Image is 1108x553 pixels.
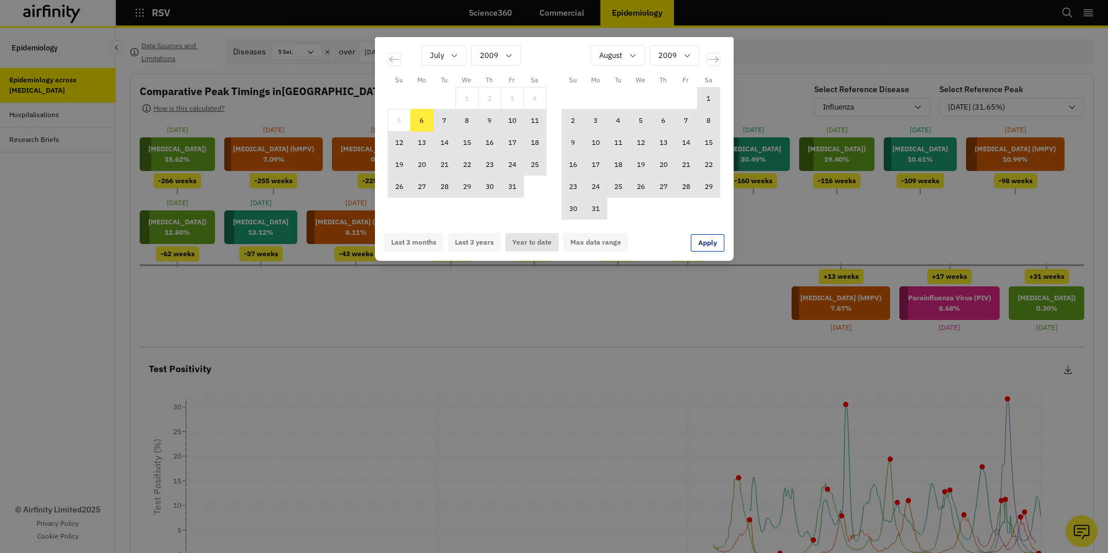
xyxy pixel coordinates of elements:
td: Selected. Sunday, August 16, 2009 [562,154,584,176]
td: Selected. Tuesday, August 25, 2009 [607,176,629,198]
td: Selected. Thursday, August 27, 2009 [652,176,675,198]
td: Selected. Thursday, July 16, 2009 [478,132,501,154]
td: Selected. Friday, August 21, 2009 [675,154,697,176]
td: Selected. Wednesday, August 26, 2009 [629,176,652,198]
td: Selected. Tuesday, August 4, 2009 [607,110,629,132]
td: Not available. Friday, July 3, 2009 [501,88,523,110]
td: Selected. Friday, August 14, 2009 [675,132,697,154]
td: Selected. Wednesday, August 12, 2009 [629,132,652,154]
td: Selected. Friday, August 7, 2009 [675,110,697,132]
td: Selected. Tuesday, August 11, 2009 [607,132,629,154]
td: Selected. Monday, August 24, 2009 [584,176,607,198]
td: Selected. Wednesday, August 5, 2009 [629,110,652,132]
td: Selected. Tuesday, July 28, 2009 [433,176,455,198]
button: Apply [691,234,724,252]
button: Last 3 years [448,233,501,252]
td: Selected. Thursday, July 30, 2009 [478,176,501,198]
td: Selected. Wednesday, July 15, 2009 [455,132,478,154]
td: Selected. Saturday, July 11, 2009 [523,110,546,132]
td: Not available. Saturday, July 4, 2009 [523,88,546,110]
td: Selected. Sunday, August 30, 2009 [562,198,584,220]
td: Selected. Monday, August 10, 2009 [584,132,607,154]
td: Selected. Friday, July 17, 2009 [501,132,523,154]
td: Selected. Thursday, July 23, 2009 [478,154,501,176]
td: Selected. Friday, July 31, 2009 [501,176,523,198]
td: Selected. Wednesday, July 8, 2009 [455,110,478,132]
td: Selected. Monday, July 27, 2009 [410,176,433,198]
td: Selected. Saturday, August 1, 2009 [697,88,720,110]
td: Selected. Saturday, August 8, 2009 [697,110,720,132]
td: Selected. Tuesday, July 21, 2009 [433,154,455,176]
td: Selected. Tuesday, August 18, 2009 [607,154,629,176]
td: Selected. Monday, July 20, 2009 [410,154,433,176]
td: Selected as start date. Monday, July 6, 2009 [410,110,433,132]
div: Move forward to switch to the next month. [707,53,720,66]
td: Selected. Friday, August 28, 2009 [675,176,697,198]
td: Not available. Thursday, July 2, 2009 [478,88,501,110]
td: Selected. Sunday, July 26, 2009 [388,176,410,198]
td: Selected. Sunday, July 12, 2009 [388,132,410,154]
td: Selected. Monday, August 17, 2009 [584,154,607,176]
td: Selected. Friday, July 10, 2009 [501,110,523,132]
button: Last 3 months [384,233,443,252]
td: Selected. Tuesday, July 7, 2009 [433,110,455,132]
button: Max data range [563,233,628,252]
td: Selected. Sunday, August 23, 2009 [562,176,584,198]
td: Not available. Wednesday, July 1, 2009 [455,88,478,110]
td: Selected. Wednesday, July 22, 2009 [455,154,478,176]
td: Selected. Thursday, July 9, 2009 [478,110,501,132]
td: Selected. Friday, July 24, 2009 [501,154,523,176]
td: Selected. Tuesday, July 14, 2009 [433,132,455,154]
td: Selected. Saturday, August 22, 2009 [697,154,720,176]
td: Selected. Saturday, August 15, 2009 [697,132,720,154]
td: Not available. Sunday, July 5, 2009 [388,110,410,132]
td: Selected. Sunday, August 2, 2009 [562,110,584,132]
td: Selected. Sunday, August 9, 2009 [562,132,584,154]
td: Selected. Monday, August 31, 2009 [584,198,607,220]
td: Selected. Saturday, July 25, 2009 [523,154,546,176]
td: Selected. Monday, August 3, 2009 [584,110,607,132]
td: Selected. Thursday, August 13, 2009 [652,132,675,154]
td: Selected. Wednesday, July 29, 2009 [455,176,478,198]
td: Selected. Thursday, August 20, 2009 [652,154,675,176]
td: Selected. Thursday, August 6, 2009 [652,110,675,132]
div: Calendar [375,37,733,233]
td: Selected. Sunday, July 19, 2009 [388,154,410,176]
div: Move backward to switch to the previous month. [388,53,401,66]
button: Year to date [505,233,559,252]
td: Selected. Saturday, August 29, 2009 [697,176,720,198]
td: Selected. Saturday, July 18, 2009 [523,132,546,154]
td: Selected. Monday, July 13, 2009 [410,132,433,154]
td: Selected. Wednesday, August 19, 2009 [629,154,652,176]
